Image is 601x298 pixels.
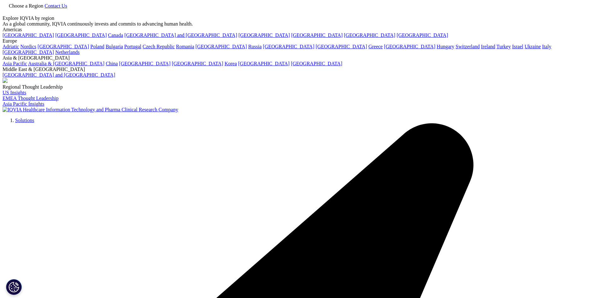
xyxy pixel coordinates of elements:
a: [GEOGRAPHIC_DATA] [119,61,170,66]
a: [GEOGRAPHIC_DATA] [291,61,342,66]
a: Canada [108,32,123,38]
img: IQVIA Healthcare Information Technology and Pharma Clinical Research Company [3,107,178,113]
a: Czech Republic [143,44,175,49]
a: [GEOGRAPHIC_DATA] [344,32,395,38]
a: [GEOGRAPHIC_DATA] [239,32,290,38]
div: Explore IQVIA by region [3,15,598,21]
a: Solutions [15,118,34,123]
a: Bulgaria [106,44,123,49]
a: US Insights [3,90,26,95]
a: Turkey [497,44,511,49]
a: Ukraine [525,44,541,49]
a: Korea [225,61,237,66]
span: Choose a Region [9,3,43,9]
a: Poland [90,44,104,49]
a: [GEOGRAPHIC_DATA] [172,61,223,66]
a: [GEOGRAPHIC_DATA] [3,32,54,38]
div: Middle East & [GEOGRAPHIC_DATA] [3,67,598,72]
a: [GEOGRAPHIC_DATA] and [GEOGRAPHIC_DATA] [124,32,237,38]
a: Adriatic [3,44,19,49]
a: [GEOGRAPHIC_DATA] [397,32,448,38]
a: [GEOGRAPHIC_DATA] [291,32,343,38]
a: [GEOGRAPHIC_DATA] [238,61,290,66]
button: Cookie Settings [6,279,22,295]
a: [GEOGRAPHIC_DATA] and [GEOGRAPHIC_DATA] [3,72,115,78]
a: [GEOGRAPHIC_DATA] [316,44,367,49]
a: Portugal [124,44,141,49]
a: [GEOGRAPHIC_DATA] [196,44,247,49]
a: Contact Us [44,3,67,9]
a: [GEOGRAPHIC_DATA] [263,44,314,49]
a: Australia & [GEOGRAPHIC_DATA] [28,61,104,66]
a: Romania [176,44,194,49]
a: Greece [368,44,383,49]
a: Asia Pacific Insights [3,101,44,107]
img: 2093_analyzing-data-using-big-screen-display-and-laptop.png [3,78,8,83]
a: Nordics [20,44,36,49]
a: [GEOGRAPHIC_DATA] [384,44,435,49]
a: Ireland [481,44,495,49]
div: Regional Thought Leadership [3,84,598,90]
div: Americas [3,27,598,32]
a: [GEOGRAPHIC_DATA] [38,44,89,49]
a: Israel [512,44,523,49]
a: Russia [248,44,262,49]
a: [GEOGRAPHIC_DATA] [3,50,54,55]
div: As a global community, IQVIA continuously invests and commits to advancing human health. [3,21,598,27]
a: China [106,61,118,66]
a: Italy [542,44,551,49]
a: Netherlands [55,50,80,55]
div: Asia & [GEOGRAPHIC_DATA] [3,55,598,61]
a: [GEOGRAPHIC_DATA] [55,32,107,38]
div: Europe [3,38,598,44]
a: Asia Pacific [3,61,27,66]
a: Switzerland [456,44,480,49]
a: EMEA Thought Leadership [3,96,58,101]
a: Hungary [437,44,454,49]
